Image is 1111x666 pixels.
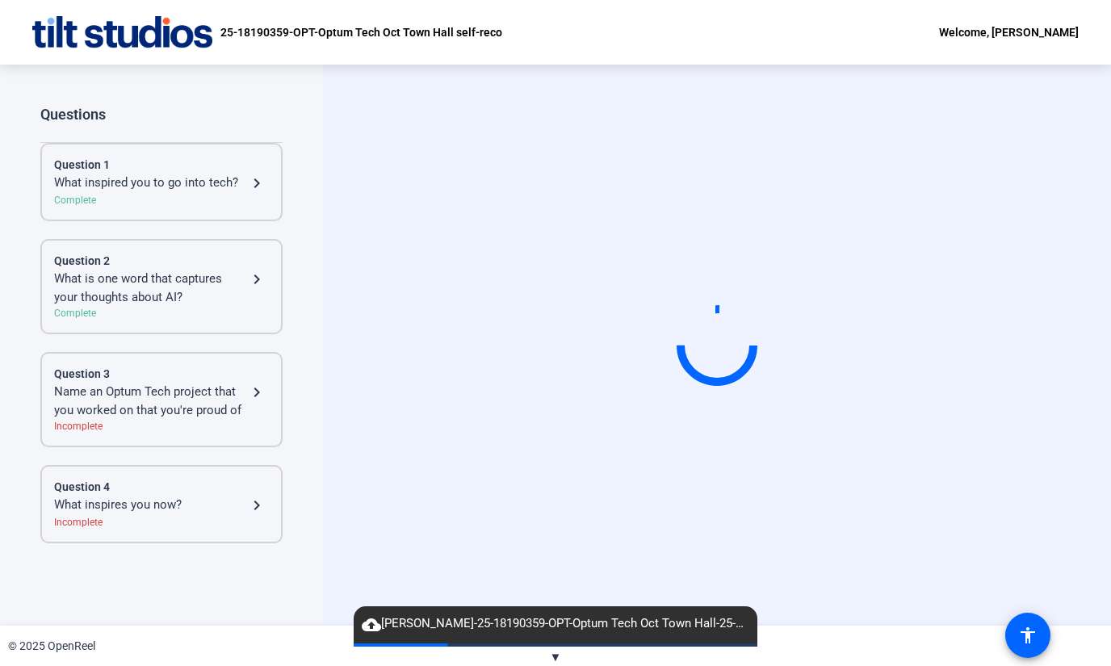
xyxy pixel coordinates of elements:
div: Incomplete [54,419,269,434]
mat-icon: cloud_upload [362,615,381,635]
div: What inspired you to go into tech? [54,174,247,193]
img: OpenReel logo [32,16,212,48]
span: ▼ [550,650,562,664]
div: Incomplete [54,515,269,530]
div: Question 2 [54,253,269,270]
div: What is one word that captures your thoughts about AI? [54,270,247,306]
div: Questions [40,105,283,124]
mat-icon: navigate_next [247,270,266,289]
div: What inspires you now? [54,496,247,515]
div: Welcome, [PERSON_NAME] [939,23,1079,42]
div: Question 3 [54,366,269,383]
div: Question 1 [54,157,269,174]
p: 25-18190359-OPT-Optum Tech Oct Town Hall self-reco [220,23,502,42]
div: Name an Optum Tech project that you worked on that you're proud of [54,383,247,419]
div: © 2025 OpenReel [8,638,95,655]
mat-icon: navigate_next [247,383,266,402]
div: Complete [54,193,269,207]
mat-icon: navigate_next [247,174,266,193]
mat-icon: accessibility [1018,626,1038,645]
div: Complete [54,306,269,320]
div: Question 4 [54,479,269,496]
span: [PERSON_NAME]-25-18190359-OPT-Optum Tech Oct Town Hall-25-18190359-OPT-Optum Tech Oct Town Hall s... [354,614,757,634]
mat-icon: navigate_next [247,496,266,515]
